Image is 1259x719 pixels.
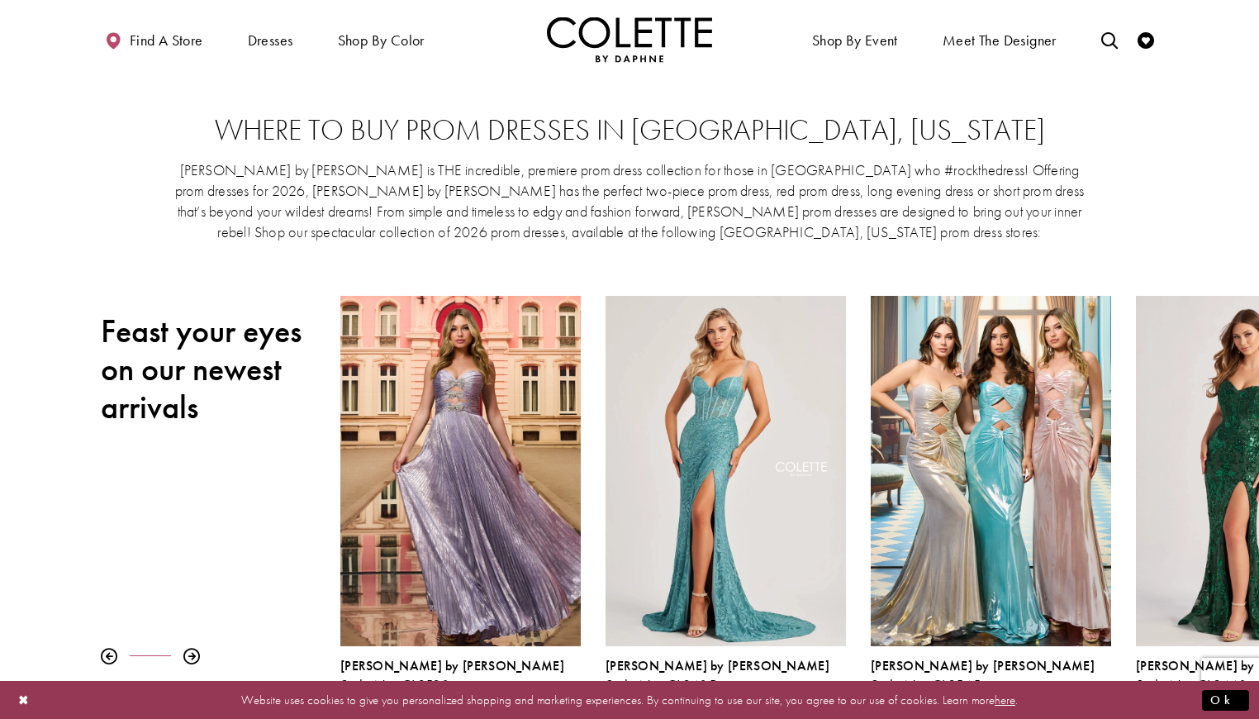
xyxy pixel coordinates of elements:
a: Visit Colette by Daphne Style No. CL8545 Page [871,296,1111,645]
a: Visit Home Page [547,17,712,62]
a: Visit Colette by Daphne Style No. CL8405 Page [606,296,846,645]
span: Meet the designer [943,32,1057,49]
span: Shop By Event [808,17,902,62]
span: Dresses [244,17,297,62]
span: Shop by color [334,17,429,62]
button: Submit Dialog [1202,689,1249,710]
span: [PERSON_NAME] by [PERSON_NAME] [871,657,1095,674]
div: Colette by Daphne Style No. CL8520 [340,659,581,693]
button: Close Dialog [10,685,38,714]
div: Colette by Daphne Style No. CL8405 [606,659,846,693]
span: [PERSON_NAME] by [PERSON_NAME] [340,657,564,674]
a: Check Wishlist [1133,17,1158,62]
div: Colette by Daphne Style No. CL8405 [593,283,858,705]
span: [PERSON_NAME] by [PERSON_NAME] [606,657,829,674]
p: [PERSON_NAME] by [PERSON_NAME] is THE incredible, premiere prom dress collection for those in [GE... [173,160,1086,242]
span: Shop by color [338,32,425,49]
div: Colette by Daphne Style No. CL8545 [871,659,1111,693]
h2: Feast your eyes on our newest arrivals [101,312,316,426]
a: Visit Colette by Daphne Style No. CL8520 Page [340,296,581,645]
span: Shop By Event [812,32,898,49]
h2: Where to buy prom dresses in [GEOGRAPHIC_DATA], [US_STATE] [134,114,1125,147]
a: here [995,691,1015,707]
a: Meet the designer [938,17,1061,62]
div: Colette by Daphne Style No. CL8545 [858,283,1124,705]
span: Find a store [130,32,203,49]
span: Dresses [248,32,293,49]
div: Colette by Daphne Style No. CL8520 [328,283,593,705]
p: Website uses cookies to give you personalized shopping and marketing experiences. By continuing t... [119,688,1140,711]
a: Toggle search [1097,17,1122,62]
a: Find a store [101,17,207,62]
img: Colette by Daphne [547,17,712,62]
